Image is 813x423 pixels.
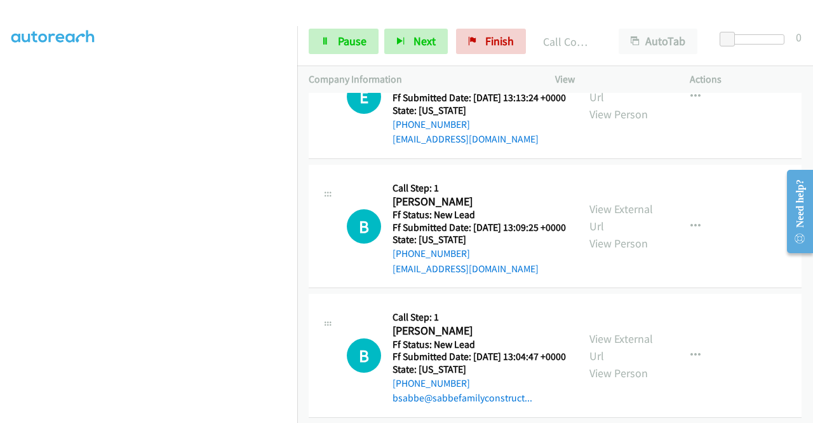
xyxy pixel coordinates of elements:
h5: Call Step: 1 [393,311,566,324]
a: [PHONE_NUMBER] [393,247,470,260]
a: [EMAIL_ADDRESS][DOMAIN_NAME] [393,263,539,275]
a: View Person [589,366,648,380]
a: View Person [589,236,648,251]
a: View External Url [589,331,653,363]
a: Finish [456,29,526,54]
a: bsabbe@sabbefamilyconstruct... [393,392,532,404]
a: [PHONE_NUMBER] [393,118,470,130]
h1: E [347,80,381,114]
div: The call is yet to be attempted [347,209,381,244]
p: View [555,72,667,87]
iframe: Resource Center [777,161,813,262]
h1: B [347,209,381,244]
div: The call is yet to be attempted [347,338,381,373]
button: Next [384,29,448,54]
h2: [PERSON_NAME] [393,324,566,338]
h5: Ff Submitted Date: [DATE] 13:04:47 +0000 [393,350,566,363]
div: The call is yet to be attempted [347,80,381,114]
h1: B [347,338,381,373]
a: View Person [589,107,648,121]
a: [EMAIL_ADDRESS][DOMAIN_NAME] [393,133,539,145]
span: Pause [338,34,366,48]
h5: Call Step: 1 [393,182,566,195]
button: AutoTab [619,29,697,54]
div: Delay between calls (in seconds) [726,34,784,45]
a: [PHONE_NUMBER] [393,377,470,389]
span: Next [413,34,436,48]
h5: State: [US_STATE] [393,363,566,376]
h5: State: [US_STATE] [393,104,566,117]
div: 0 [796,29,802,46]
h5: Ff Status: New Lead [393,209,566,221]
h5: State: [US_STATE] [393,233,566,246]
a: View External Url [589,202,653,233]
h2: [PERSON_NAME] [393,195,566,209]
a: View External Url [589,73,653,104]
h5: Ff Submitted Date: [DATE] 13:09:25 +0000 [393,221,566,234]
p: Company Information [309,72,532,87]
h5: Ff Status: New Lead [393,338,566,351]
span: Finish [485,34,514,48]
p: Actions [690,72,802,87]
p: Call Completed [543,33,596,50]
a: Pause [309,29,379,54]
h5: Ff Submitted Date: [DATE] 13:13:24 +0000 [393,92,566,104]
